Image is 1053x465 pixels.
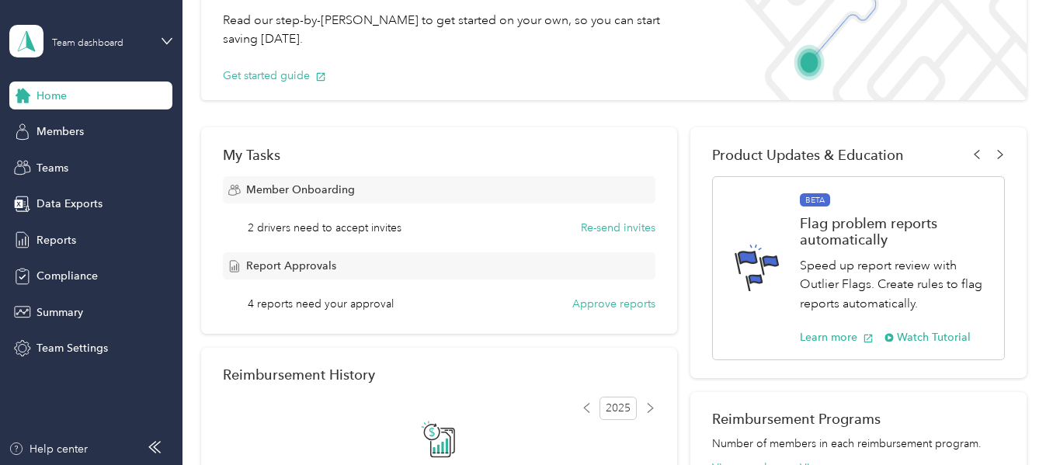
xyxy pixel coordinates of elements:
[248,220,401,236] span: 2 drivers need to accept invites
[599,397,637,420] span: 2025
[36,123,84,140] span: Members
[800,193,830,207] span: BETA
[36,232,76,248] span: Reports
[712,411,1004,427] h2: Reimbursement Programs
[223,11,666,49] p: Read our step-by-[PERSON_NAME] to get started on your own, so you can start saving [DATE].
[9,441,88,457] button: Help center
[800,256,987,314] p: Speed up report review with Outlier Flags. Create rules to flag reports automatically.
[36,88,67,104] span: Home
[800,329,874,345] button: Learn more
[36,340,108,356] span: Team Settings
[223,147,655,163] div: My Tasks
[246,258,336,274] span: Report Approvals
[581,220,655,236] button: Re-send invites
[712,147,904,163] span: Product Updates & Education
[36,304,83,321] span: Summary
[712,436,1004,452] p: Number of members in each reimbursement program.
[246,182,355,198] span: Member Onboarding
[52,39,123,48] div: Team dashboard
[223,68,326,84] button: Get started guide
[223,366,375,383] h2: Reimbursement History
[572,296,655,312] button: Approve reports
[800,215,987,248] h1: Flag problem reports automatically
[36,268,98,284] span: Compliance
[36,196,103,212] span: Data Exports
[248,296,394,312] span: 4 reports need your approval
[966,378,1053,465] iframe: Everlance-gr Chat Button Frame
[36,160,68,176] span: Teams
[884,329,971,345] button: Watch Tutorial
